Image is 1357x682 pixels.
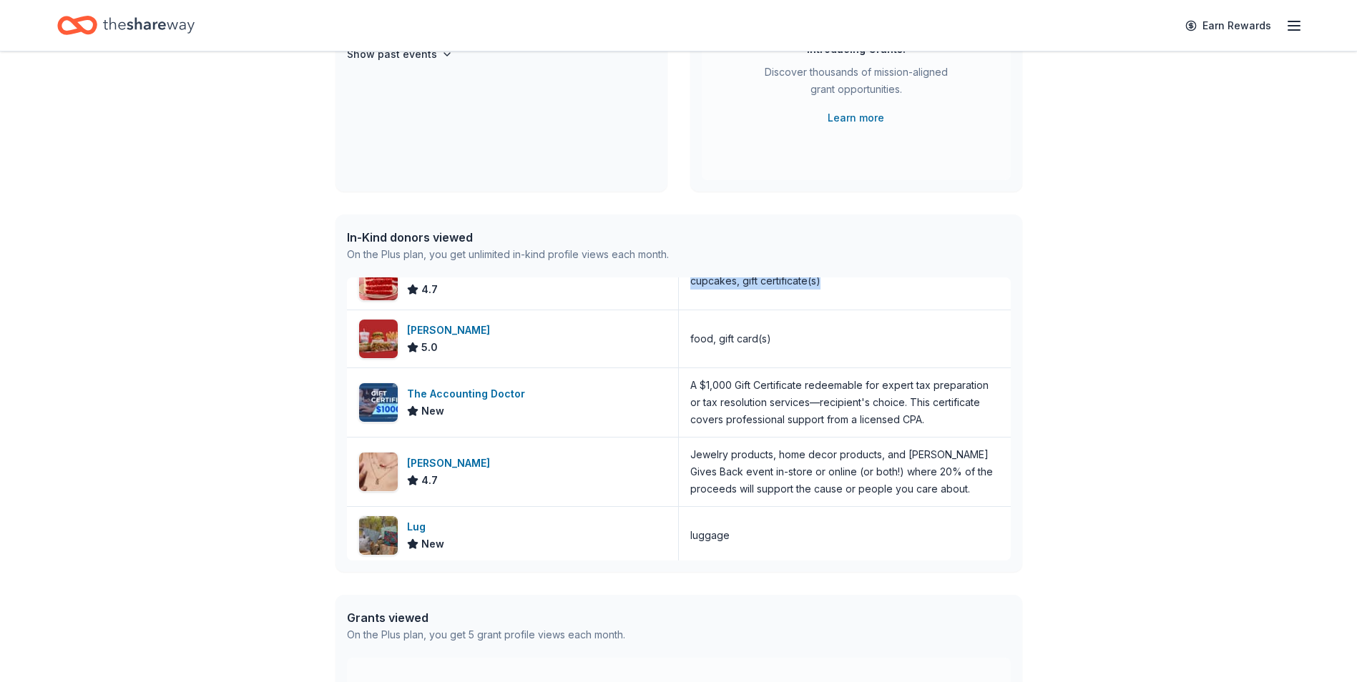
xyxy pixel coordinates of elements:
[421,402,444,420] span: New
[407,322,496,339] div: [PERSON_NAME]
[690,272,820,290] div: cupcakes, gift certificate(s)
[828,109,884,127] a: Learn more
[759,64,954,104] div: Discover thousands of mission-aligned grant opportunities.
[421,472,438,489] span: 4.7
[347,246,669,263] div: On the Plus plan, you get unlimited in-kind profile views each month.
[359,383,398,422] img: Image for The Accounting Doctor
[690,330,771,347] div: food, gift card(s)
[359,453,398,491] img: Image for Kendra Scott
[57,9,195,42] a: Home
[347,46,437,63] h4: Show past events
[407,518,444,535] div: Lug
[421,339,438,356] span: 5.0
[347,626,625,643] div: On the Plus plan, you get 5 grant profile views each month.
[421,535,444,553] span: New
[407,385,531,402] div: The Accounting Doctor
[347,46,453,63] button: Show past events
[690,377,999,428] div: A $1,000 Gift Certificate redeemable for expert tax preparation or tax resolution services—recipi...
[347,229,669,246] div: In-Kind donors viewed
[690,527,730,544] div: luggage
[359,320,398,358] img: Image for Portillo's
[359,516,398,555] img: Image for Lug
[407,455,496,472] div: [PERSON_NAME]
[359,262,398,300] img: Image for Susie Cakes
[421,281,438,298] span: 4.7
[347,609,625,626] div: Grants viewed
[690,446,999,498] div: Jewelry products, home decor products, and [PERSON_NAME] Gives Back event in-store or online (or ...
[1177,13,1280,39] a: Earn Rewards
